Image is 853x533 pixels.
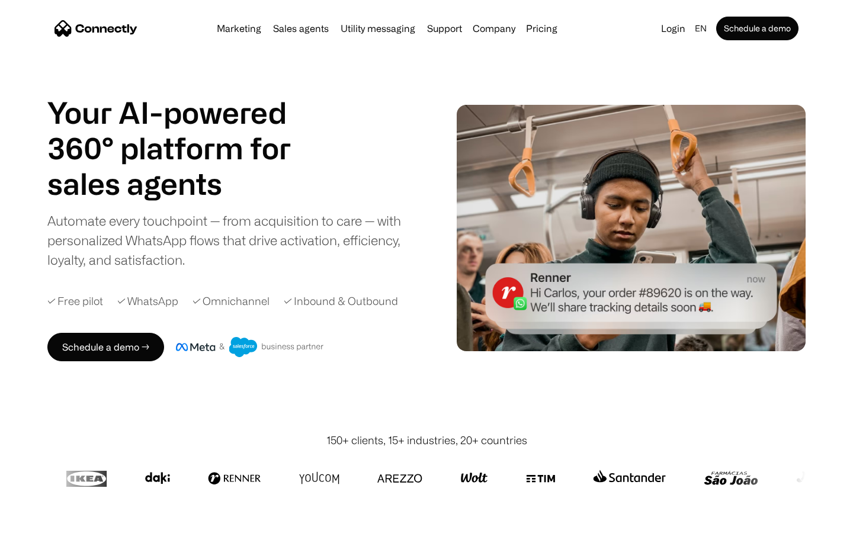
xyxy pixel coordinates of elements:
[212,24,266,33] a: Marketing
[422,24,467,33] a: Support
[284,293,398,309] div: ✓ Inbound & Outbound
[695,20,707,37] div: en
[117,293,178,309] div: ✓ WhatsApp
[47,211,421,269] div: Automate every touchpoint — from acquisition to care — with personalized WhatsApp flows that driv...
[268,24,333,33] a: Sales agents
[326,432,527,448] div: 150+ clients, 15+ industries, 20+ countries
[716,17,799,40] a: Schedule a demo
[47,95,320,166] h1: Your AI-powered 360° platform for
[193,293,270,309] div: ✓ Omnichannel
[656,20,690,37] a: Login
[24,512,71,529] ul: Language list
[473,20,515,37] div: Company
[336,24,420,33] a: Utility messaging
[47,166,320,201] h1: sales agents
[12,511,71,529] aside: Language selected: English
[176,337,324,357] img: Meta and Salesforce business partner badge.
[47,333,164,361] a: Schedule a demo →
[47,293,103,309] div: ✓ Free pilot
[521,24,562,33] a: Pricing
